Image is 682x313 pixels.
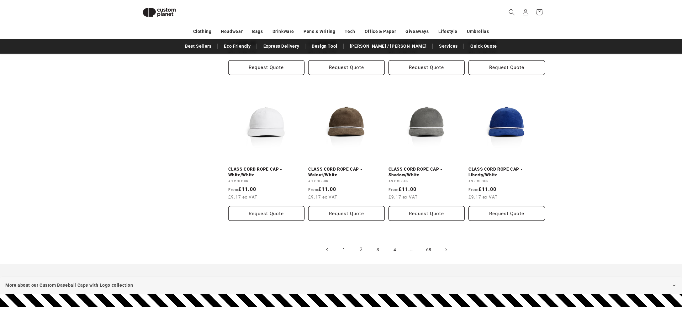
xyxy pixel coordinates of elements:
: Request Quote [468,60,545,75]
a: [PERSON_NAME] / [PERSON_NAME] [347,41,430,52]
a: Bags [252,26,263,37]
a: CLASS CORD ROPE CAP - Shadow/White [389,167,465,178]
span: … [405,243,419,257]
a: Pens & Writing [304,26,335,37]
a: Page 1 [337,243,351,257]
a: CLASS CORD ROPE CAP - White/White [228,167,305,178]
a: Design Tool [309,41,341,52]
img: Custom Planet [137,3,181,22]
a: Tech [345,26,355,37]
a: Page 2 [354,243,368,257]
nav: Pagination [228,243,545,257]
a: Page 4 [388,243,402,257]
a: Office & Paper [365,26,396,37]
: Request Quote [308,60,385,75]
a: CLASS CORD ROPE CAP - Liberty/White [468,167,545,178]
summary: Search [505,5,519,19]
a: Giveaways [405,26,429,37]
: Request Quote [228,60,305,75]
button: Request Quote [389,206,465,221]
a: CLASS CORD ROPE CAP - Walnut/White [308,167,385,178]
a: Page 68 [422,243,436,257]
a: Clothing [193,26,212,37]
a: Best Sellers [182,41,214,52]
a: Umbrellas [467,26,489,37]
iframe: Chat Widget [574,245,682,313]
a: Lifestyle [438,26,457,37]
span: More about our Custom Baseball Caps with Logo collection [5,281,133,289]
button: Request Quote [228,206,305,221]
a: Drinkware [272,26,294,37]
a: Express Delivery [260,41,303,52]
button: Request Quote [308,206,385,221]
a: Page 3 [371,243,385,257]
a: Previous page [320,243,334,257]
a: Services [436,41,461,52]
: Request Quote [389,60,465,75]
a: Next page [439,243,453,257]
a: Headwear [221,26,243,37]
a: Eco Friendly [221,41,254,52]
a: Quick Quote [467,41,500,52]
button: Request Quote [468,206,545,221]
